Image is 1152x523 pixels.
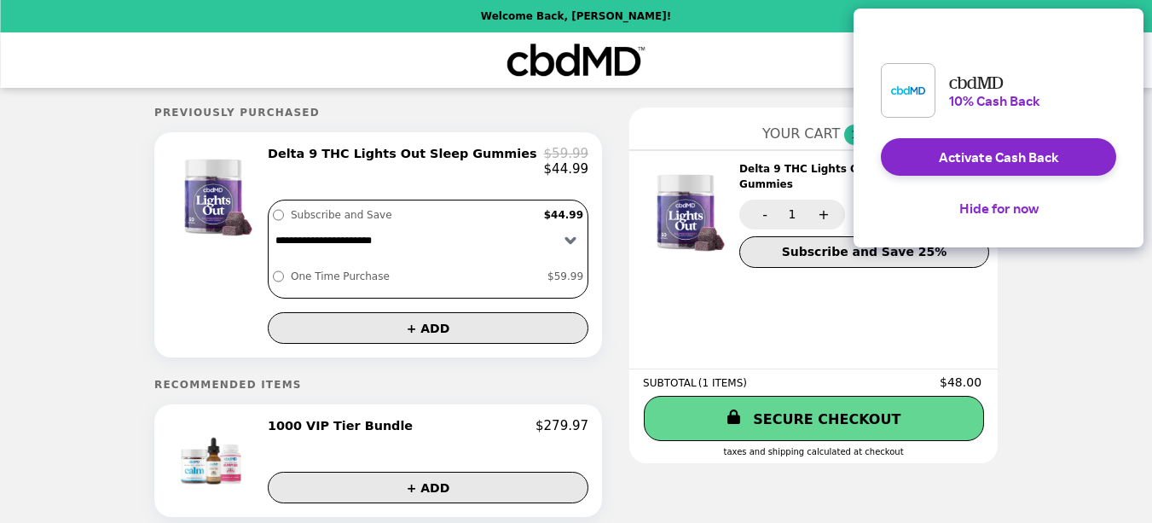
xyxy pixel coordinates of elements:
[168,418,263,503] img: 1000 VIP Tier Bundle
[940,375,984,389] span: $48.00
[269,225,588,255] select: Select a subscription option
[165,146,265,241] img: Delta 9 THC Lights Out Sleep Gummies
[739,236,989,268] button: Subscribe and Save 25%
[268,472,588,503] button: + ADD
[544,161,589,177] p: $44.99
[287,205,540,225] label: Subscribe and Save
[540,205,588,225] label: $44.99
[762,125,840,142] span: YOUR CART
[268,146,544,161] h2: Delta 9 THC Lights Out Sleep Gummies
[643,377,698,389] span: SUBTOTAL
[844,125,865,145] span: 1
[543,266,588,287] label: $59.99
[481,10,671,22] p: Welcome Back, [PERSON_NAME]!
[739,161,943,193] h2: Delta 9 THC Lights Out Sleep Gummies
[535,418,588,433] p: $279.97
[268,312,588,344] button: + ADD
[638,161,738,257] img: Delta 9 THC Lights Out Sleep Gummies
[789,207,796,221] span: 1
[287,266,543,287] label: One Time Purchase
[798,200,845,230] button: +
[643,447,984,456] div: Taxes and Shipping calculated at checkout
[154,107,602,119] h5: Previously Purchased
[739,200,786,230] button: -
[644,396,984,441] a: SECURE CHECKOUT
[154,379,602,391] h5: Recommended Items
[506,43,646,78] img: Brand Logo
[698,377,747,389] span: ( 1 ITEMS )
[268,418,420,433] h2: 1000 VIP Tier Bundle
[544,146,589,161] p: $59.99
